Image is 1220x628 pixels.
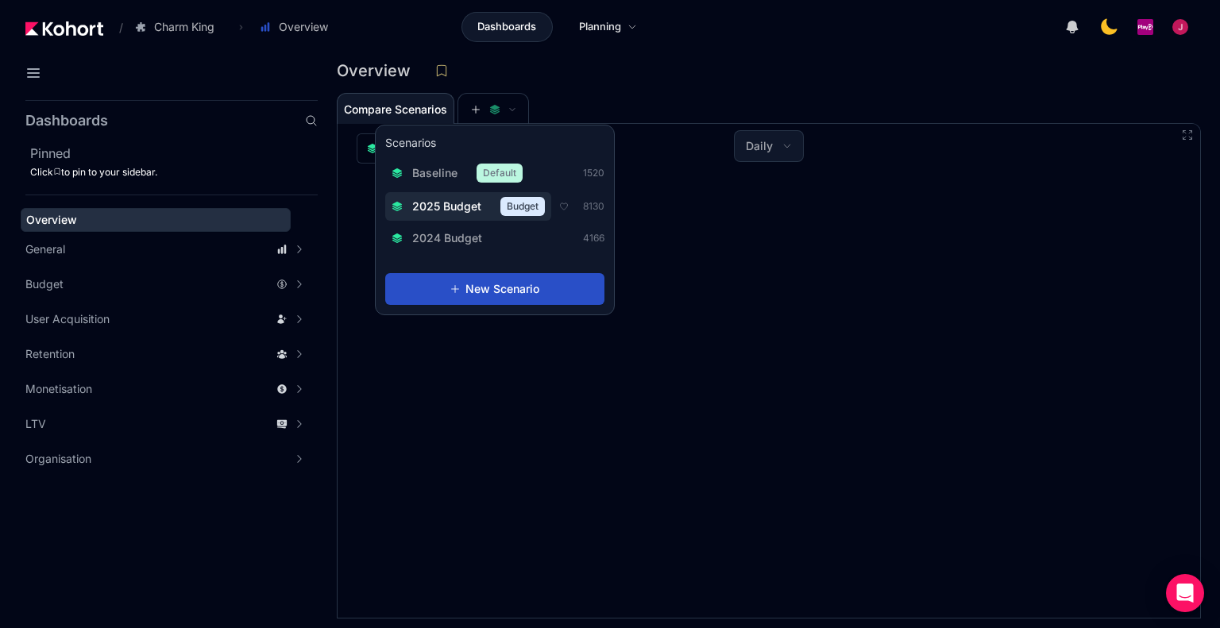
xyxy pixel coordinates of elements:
span: Monetisation [25,381,92,397]
span: Compare Scenarios [344,104,447,115]
span: New Scenario [465,281,539,297]
a: Dashboards [461,12,553,42]
button: 2025 BudgetBudget [385,192,551,221]
span: Budget [500,197,545,216]
button: BaselineDefault [385,159,529,187]
span: Default [477,164,523,183]
span: 1520 [583,167,604,179]
span: 2024 Budget [412,230,482,246]
span: / [106,19,123,36]
span: User Acquisition [25,311,110,327]
span: 4166 [583,232,604,245]
span: › [236,21,246,33]
a: Overview [21,208,291,232]
span: Charm King [154,19,214,35]
span: Organisation [25,451,91,467]
button: 2024 Budget [385,225,498,251]
h2: Dashboards [25,114,108,128]
h3: Scenarios [385,135,436,154]
button: Charm King [126,13,231,40]
img: logo_PlayQ_20230721100321046856.png [1137,19,1153,35]
div: Open Intercom Messenger [1166,574,1204,612]
button: New Scenario [385,273,604,305]
button: Fullscreen [1181,129,1194,141]
img: Kohort logo [25,21,103,36]
a: Planning [562,12,654,42]
button: Overview [251,13,345,40]
span: Overview [279,19,328,35]
span: 8130 [583,200,604,213]
h3: Overview [337,63,420,79]
span: Overview [26,213,77,226]
button: Showing: All [357,133,471,164]
span: General [25,241,65,257]
span: 2025 Budget [412,198,481,214]
span: Daily [746,138,773,154]
h2: Pinned [30,144,318,163]
span: Budget [25,276,64,292]
span: Dashboards [477,19,536,35]
span: Baseline [412,165,457,181]
span: Planning [579,19,621,35]
span: LTV [25,416,46,432]
button: Daily [735,131,803,161]
span: Retention [25,346,75,362]
div: Click to pin to your sidebar. [30,166,318,179]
